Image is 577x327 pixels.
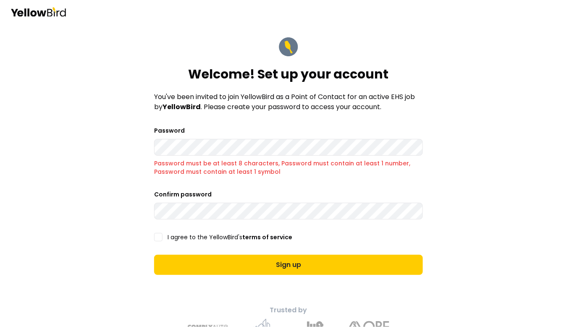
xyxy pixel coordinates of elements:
label: I agree to the YellowBird's [168,234,292,240]
button: Sign up [154,255,423,275]
label: Confirm password [154,190,212,199]
label: Password [154,126,185,135]
h1: Welcome! Set up your account [189,67,389,82]
p: Password must be at least 8 characters, Password must contain at least 1 number, Password must co... [154,159,423,176]
a: terms of service [242,233,292,241]
p: You've been invited to join YellowBird as a Point of Contact for an active EHS job by . Please cr... [154,92,423,112]
p: Trusted by [147,305,430,315]
strong: YellowBird [163,102,201,112]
